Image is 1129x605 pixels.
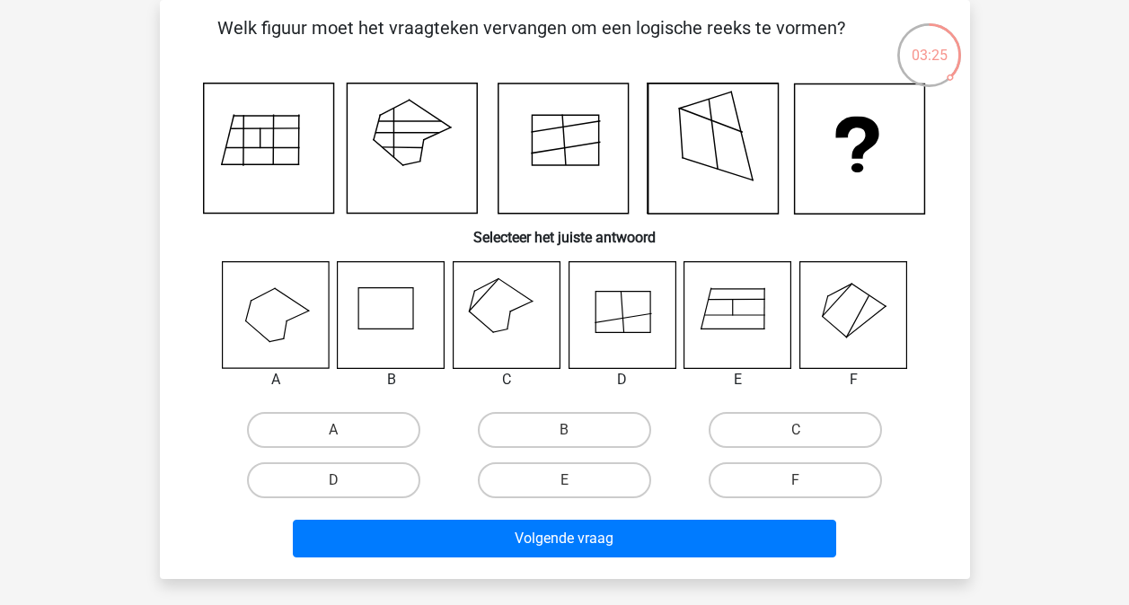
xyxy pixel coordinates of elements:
div: F [786,369,922,390]
div: C [439,369,575,390]
h6: Selecteer het juiste antwoord [189,215,941,246]
label: E [478,462,651,498]
label: D [247,462,420,498]
div: A [208,369,344,390]
div: 03:25 [895,22,963,66]
button: Volgende vraag [293,520,836,557]
label: A [247,412,420,448]
label: F [709,462,882,498]
div: B [323,369,459,390]
label: B [478,412,651,448]
label: C [709,412,882,448]
div: D [555,369,691,390]
p: Welk figuur moet het vraagteken vervangen om een logische reeks te vormen? [189,14,874,68]
div: E [670,369,806,390]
